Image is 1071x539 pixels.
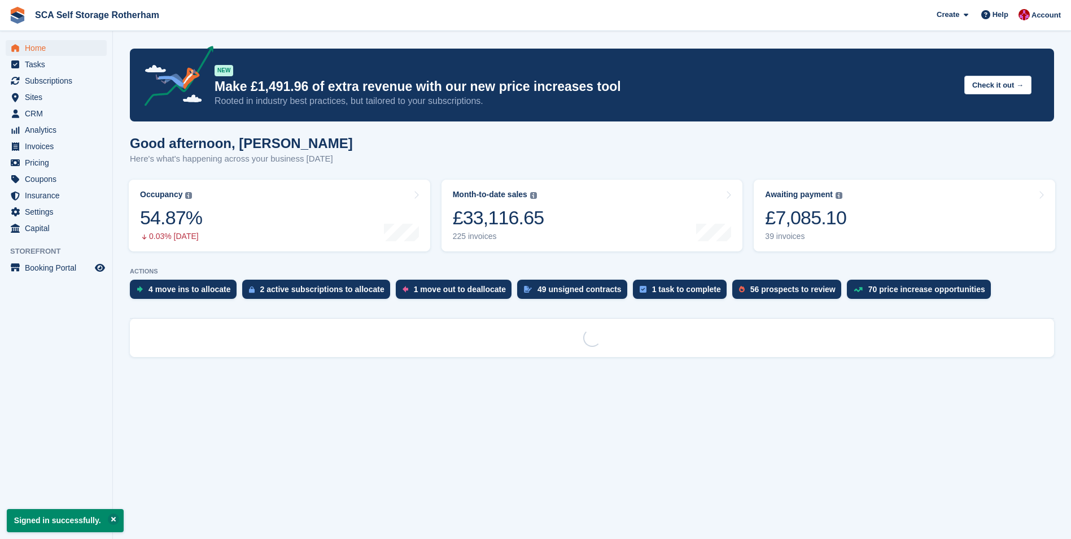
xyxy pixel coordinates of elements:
div: Month-to-date sales [453,190,527,199]
div: 225 invoices [453,232,544,241]
h1: Good afternoon, [PERSON_NAME] [130,136,353,151]
div: 70 price increase opportunities [868,285,985,294]
span: Invoices [25,138,93,154]
a: menu [6,155,107,171]
a: 2 active subscriptions to allocate [242,280,396,305]
a: 70 price increase opportunities [847,280,996,305]
a: 56 prospects to review [732,280,847,305]
span: Sites [25,89,93,105]
a: Preview store [93,261,107,275]
a: menu [6,204,107,220]
img: Thomas Webb [1018,9,1030,20]
p: Rooted in industry best practices, but tailored to your subscriptions. [215,95,955,107]
div: Occupancy [140,190,182,199]
a: menu [6,138,107,154]
a: menu [6,73,107,89]
div: 0.03% [DATE] [140,232,202,241]
a: Month-to-date sales £33,116.65 225 invoices [441,180,743,251]
a: SCA Self Storage Rotherham [30,6,164,24]
span: Booking Portal [25,260,93,276]
a: menu [6,171,107,187]
img: icon-info-grey-7440780725fd019a000dd9b08b2336e03edf1995a4989e88bcd33f0948082b44.svg [836,192,842,199]
a: menu [6,106,107,121]
a: 1 move out to deallocate [396,280,517,305]
div: 1 task to complete [652,285,721,294]
img: prospect-51fa495bee0391a8d652442698ab0144808aea92771e9ea1ae160a38d050c398.svg [739,286,745,293]
span: Settings [25,204,93,220]
p: Signed in successfully. [7,509,124,532]
img: price-adjustments-announcement-icon-8257ccfd72463d97f412b2fc003d46551f7dbcb40ab6d574587a9cd5c0d94... [135,46,214,110]
p: ACTIONS [130,268,1054,275]
span: Create [937,9,959,20]
a: 4 move ins to allocate [130,280,242,305]
div: 56 prospects to review [750,285,836,294]
img: price_increase_opportunities-93ffe204e8149a01c8c9dc8f82e8f89637d9d84a8eef4429ea346261dce0b2c0.svg [854,287,863,292]
span: Insurance [25,188,93,203]
img: active_subscription_to_allocate_icon-d502201f5373d7db506a760aba3b589e785aa758c864c3986d89f69b8ff3... [249,286,255,293]
span: Coupons [25,171,93,187]
span: Capital [25,220,93,236]
img: move_outs_to_deallocate_icon-f764333ba52eb49d3ac5e1228854f67142a1ed5810a6f6cc68b1a99e826820c5.svg [403,286,408,293]
a: 1 task to complete [633,280,732,305]
a: Awaiting payment £7,085.10 39 invoices [754,180,1055,251]
span: Pricing [25,155,93,171]
div: 39 invoices [765,232,846,241]
a: menu [6,220,107,236]
img: task-75834270c22a3079a89374b754ae025e5fb1db73e45f91037f5363f120a921f8.svg [640,286,646,293]
img: icon-info-grey-7440780725fd019a000dd9b08b2336e03edf1995a4989e88bcd33f0948082b44.svg [530,192,537,199]
div: 49 unsigned contracts [537,285,622,294]
a: menu [6,89,107,105]
span: Subscriptions [25,73,93,89]
a: 49 unsigned contracts [517,280,633,305]
span: Storefront [10,246,112,257]
div: NEW [215,65,233,76]
span: Help [993,9,1008,20]
div: 4 move ins to allocate [148,285,231,294]
p: Make £1,491.96 of extra revenue with our new price increases tool [215,79,955,95]
img: icon-info-grey-7440780725fd019a000dd9b08b2336e03edf1995a4989e88bcd33f0948082b44.svg [185,192,192,199]
a: menu [6,122,107,138]
span: Account [1031,10,1061,21]
div: £33,116.65 [453,206,544,229]
div: 54.87% [140,206,202,229]
a: Occupancy 54.87% 0.03% [DATE] [129,180,430,251]
a: menu [6,188,107,203]
button: Check it out → [964,76,1031,94]
a: menu [6,260,107,276]
div: 1 move out to deallocate [414,285,506,294]
div: 2 active subscriptions to allocate [260,285,384,294]
div: Awaiting payment [765,190,833,199]
img: move_ins_to_allocate_icon-fdf77a2bb77ea45bf5b3d319d69a93e2d87916cf1d5bf7949dd705db3b84f3ca.svg [137,286,143,293]
p: Here's what's happening across your business [DATE] [130,153,353,166]
span: Tasks [25,56,93,72]
span: CRM [25,106,93,121]
img: stora-icon-8386f47178a22dfd0bd8f6a31ec36ba5ce8667c1dd55bd0f319d3a0aa187defe.svg [9,7,26,24]
div: £7,085.10 [765,206,846,229]
img: contract_signature_icon-13c848040528278c33f63329250d36e43548de30e8caae1d1a13099fd9432cc5.svg [524,286,532,293]
a: menu [6,56,107,72]
a: menu [6,40,107,56]
span: Home [25,40,93,56]
span: Analytics [25,122,93,138]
